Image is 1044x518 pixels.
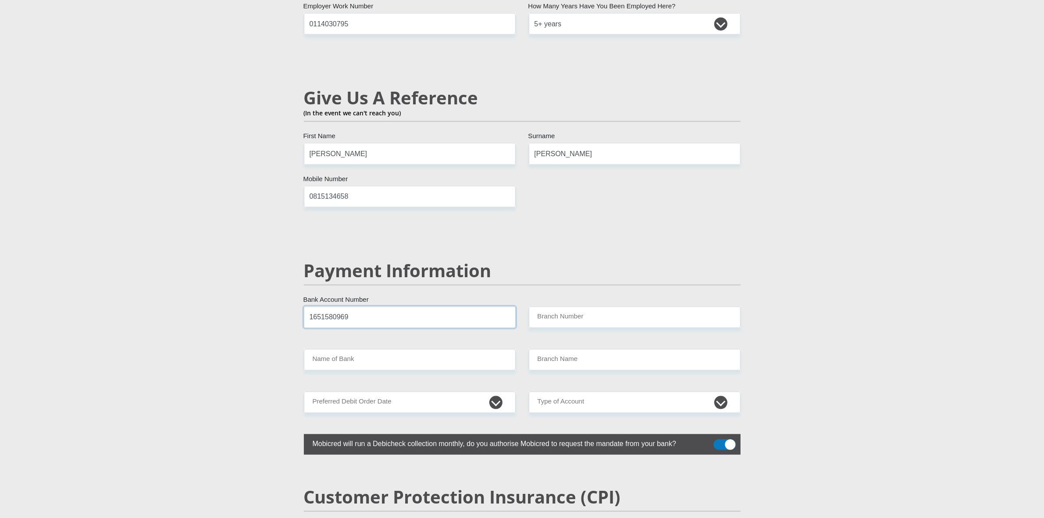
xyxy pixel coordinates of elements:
[304,108,741,118] p: (In the event we can't reach you)
[529,307,741,328] input: Branch Number
[304,13,516,35] input: Employer Work Number
[529,349,741,371] input: Branch Name
[304,143,516,164] input: Name
[304,186,516,207] input: Mobile Number
[304,260,741,281] h2: Payment Information
[304,486,741,507] h2: Customer Protection Insurance (CPI)
[304,307,516,328] input: Bank Account Number
[304,87,741,108] h2: Give Us A Reference
[304,349,516,371] input: Name of Bank
[529,143,741,164] input: Surname
[304,434,697,451] label: Mobicred will run a Debicheck collection monthly, do you authorise Mobicred to request the mandat...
